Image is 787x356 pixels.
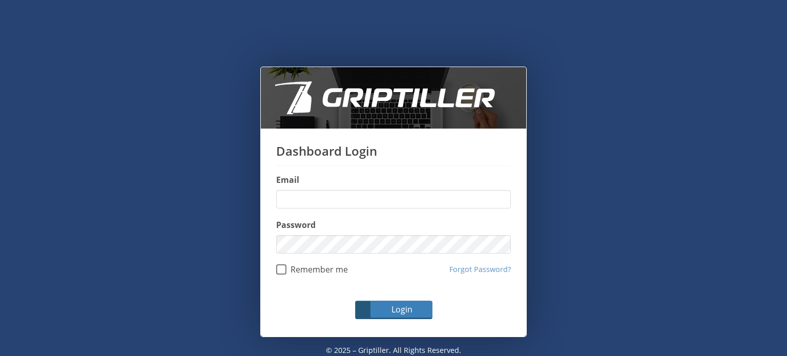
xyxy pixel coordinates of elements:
label: Password [276,219,511,231]
a: Forgot Password? [449,264,511,275]
button: Login [355,301,432,319]
span: Login [372,303,431,316]
h1: Dashboard Login [276,144,511,166]
label: Email [276,174,511,186]
span: Remember me [286,264,348,275]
